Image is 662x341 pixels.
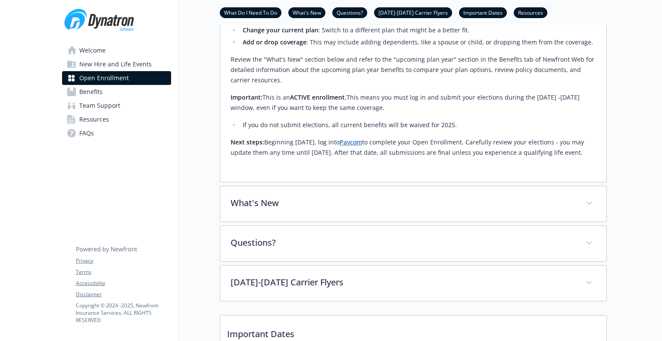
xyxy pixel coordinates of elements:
[231,54,596,85] p: Review the "What's New" section below and refer to the "upcoming plan year" section in the Benefi...
[374,8,452,16] a: [DATE]-[DATE] Carrier Flyers
[231,236,575,249] p: Questions?
[290,93,347,101] strong: ACTIVE enrollment.
[79,44,106,57] span: Welcome
[76,268,171,276] a: Terms
[76,257,171,265] a: Privacy
[231,138,264,146] strong: Next steps:
[79,113,109,126] span: Resources
[240,25,596,35] li: : Switch to a different plan that might be a better fit.
[243,38,306,46] strong: Add or drop coverage
[220,8,281,16] a: What Do I Need To Do
[62,126,171,140] a: FAQs
[231,137,596,158] p: Beginning [DATE], log into to complete your Open Enrollment. Carefully review your elections - yo...
[459,8,507,16] a: Important Dates
[332,8,367,16] a: Questions?
[231,92,596,113] p: This is an This means you must log in and submit your elections during the [DATE] -[DATE] window,...
[76,302,171,324] p: Copyright © 2024 - 2025 , Newfront Insurance Services, ALL RIGHTS RESERVED
[220,226,606,261] div: Questions?
[62,113,171,126] a: Resources
[79,71,129,85] span: Open Enrollment
[220,186,606,222] div: What's New
[79,57,152,71] span: New Hire and Life Events
[240,120,596,130] li: If you do not submit elections, all current benefits will be waived for 2025.
[231,276,575,289] p: [DATE]-[DATE] Carrier Flyers
[288,8,325,16] a: What's New
[79,126,94,140] span: FAQs
[231,197,575,210] p: What's New
[62,85,171,99] a: Benefits
[79,85,103,99] span: Benefits
[243,26,319,34] strong: Change your current plan
[79,99,120,113] span: Team Support
[340,138,362,146] a: Paycom
[62,99,171,113] a: Team Support
[514,8,547,16] a: Resources
[76,279,171,287] a: Accessibility
[231,93,262,101] strong: Important:
[62,57,171,71] a: New Hire and Life Events
[62,71,171,85] a: Open Enrollment
[62,44,171,57] a: Welcome
[76,291,171,298] a: Disclaimer
[220,266,606,301] div: [DATE]-[DATE] Carrier Flyers
[240,37,596,47] li: : This may include adding dependents, like a spouse or child, or dropping them from the coverage.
